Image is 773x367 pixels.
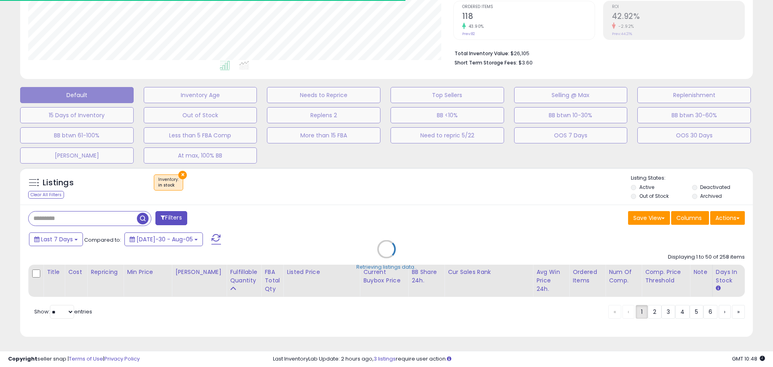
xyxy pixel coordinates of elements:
[462,12,595,23] h2: 118
[514,107,628,123] button: BB btwn 10-30%
[466,23,484,29] small: 43.90%
[637,107,751,123] button: BB btwn 30-60%
[144,127,257,143] button: Less than 5 FBA Comp
[391,87,504,103] button: Top Sellers
[144,107,257,123] button: Out of Stock
[356,263,417,270] div: Retrieving listings data..
[267,107,380,123] button: Replens 2
[455,59,517,66] b: Short Term Storage Fees:
[612,12,744,23] h2: 42.92%
[374,355,396,363] a: 3 listings
[514,127,628,143] button: OOS 7 Days
[514,87,628,103] button: Selling @ Max
[637,127,751,143] button: OOS 30 Days
[519,59,533,66] span: $3.60
[104,355,140,363] a: Privacy Policy
[455,50,509,57] b: Total Inventory Value:
[144,147,257,164] button: At max, 100% BB
[20,147,134,164] button: [PERSON_NAME]
[637,87,751,103] button: Replenishment
[20,87,134,103] button: Default
[391,107,504,123] button: BB <10%
[612,5,744,9] span: ROI
[20,107,134,123] button: 15 Days of Inventory
[612,31,632,36] small: Prev: 44.21%
[8,355,140,363] div: seller snap | |
[20,127,134,143] button: BB btwn 61-100%
[391,127,504,143] button: Need to repric 5/22
[69,355,103,363] a: Terms of Use
[462,5,595,9] span: Ordered Items
[455,48,739,58] li: $26,105
[273,355,765,363] div: Last InventoryLab Update: 2 hours ago, require user action.
[8,355,37,363] strong: Copyright
[144,87,257,103] button: Inventory Age
[616,23,634,29] small: -2.92%
[462,31,475,36] small: Prev: 82
[732,355,765,363] span: 2025-08-13 10:48 GMT
[267,127,380,143] button: More than 15 FBA
[267,87,380,103] button: Needs to Reprice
